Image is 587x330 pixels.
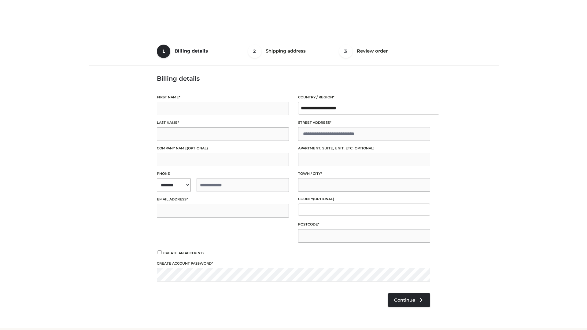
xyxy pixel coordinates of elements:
label: First name [157,94,289,100]
span: 3 [339,45,353,58]
span: 1 [157,45,170,58]
h3: Billing details [157,75,430,82]
label: Email address [157,196,289,202]
label: Create account password [157,261,430,266]
span: 2 [248,45,261,58]
a: Continue [388,293,430,307]
label: County [298,196,430,202]
span: (optional) [187,146,208,150]
label: Last name [157,120,289,126]
label: Phone [157,171,289,177]
label: Town / City [298,171,430,177]
label: Apartment, suite, unit, etc. [298,145,430,151]
span: Create an account? [163,251,205,255]
span: Shipping address [266,48,306,54]
span: (optional) [313,197,334,201]
label: Postcode [298,222,430,227]
span: Billing details [175,48,208,54]
span: (optional) [353,146,375,150]
input: Create an account? [157,250,162,254]
label: Street address [298,120,430,126]
span: Continue [394,297,415,303]
label: Company name [157,145,289,151]
label: Country / Region [298,94,430,100]
span: Review order [357,48,388,54]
